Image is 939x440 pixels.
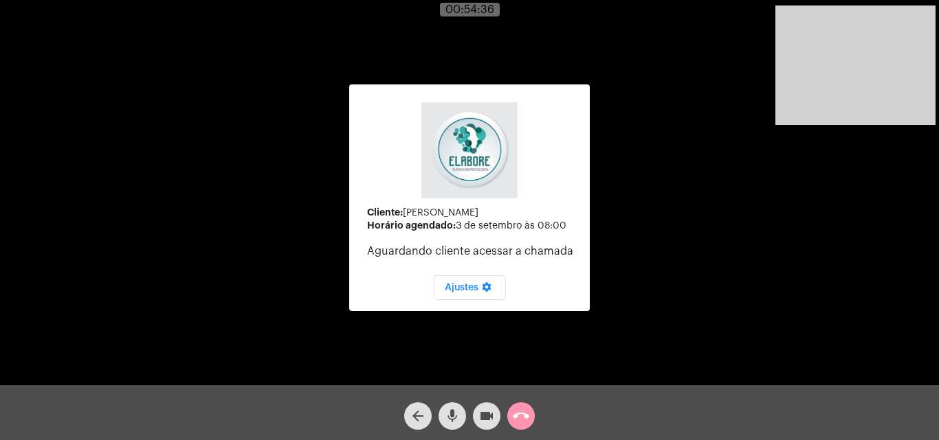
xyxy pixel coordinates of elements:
mat-icon: call_end [513,408,529,424]
mat-icon: settings [478,281,495,298]
strong: Cliente: [367,207,403,217]
p: Aguardando cliente acessar a chamada [367,245,579,257]
button: Ajustes [434,275,506,300]
mat-icon: arrow_back [410,408,426,424]
img: 4c6856f8-84c7-1050-da6c-cc5081a5dbaf.jpg [421,102,518,198]
mat-icon: videocam [478,408,495,424]
strong: Horário agendado: [367,220,456,230]
span: Ajustes [445,283,495,292]
mat-icon: mic [444,408,461,424]
span: 00:54:36 [445,4,494,15]
div: 3 de setembro às 08:00 [367,220,579,231]
div: [PERSON_NAME] [367,207,579,218]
